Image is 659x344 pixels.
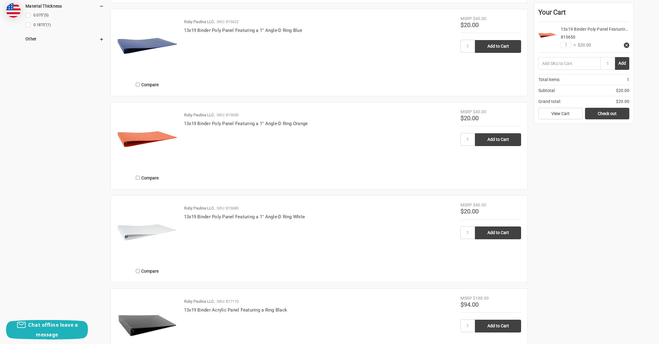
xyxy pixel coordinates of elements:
[538,26,557,44] img: 13x19 Binder Poly Panel Featuring a 1" Angle-D Ring Orange
[561,35,575,39] span: 815650
[538,77,560,83] span: Total Items:
[576,42,591,48] span: $20.00
[117,173,178,183] label: Compare
[184,307,287,313] a: 13x19 Binder Acrylic Panel Featuring a Ring Black
[538,7,629,22] div: Your Cart
[136,269,140,273] input: Compare
[475,320,521,332] input: Add to Cart
[475,226,521,239] input: Add to Cart
[475,133,521,146] input: Add to Cart
[46,22,51,27] span: (1)
[217,298,239,305] p: SKU: 817110
[538,108,583,119] a: View Cart
[460,208,479,215] span: $20.00
[184,112,215,118] p: Ruby Paulina LLC.
[460,202,472,208] div: MSRP
[609,328,659,344] iframe: Google Customer Reviews
[136,83,140,87] input: Compare
[585,108,629,119] a: Check out
[184,298,215,305] p: Ruby Paulina LLC.
[184,214,305,220] a: 13x19 Binder Poly Panel Featuring a 1" Angle-D Ring White
[615,57,629,70] button: Add
[136,176,140,180] input: Compare
[538,87,555,94] span: Subtotal:
[561,27,628,32] a: 13x19 Binder Poly Panel Featurin…
[475,40,521,53] input: Add to Cart
[460,295,472,301] div: MSRP
[28,322,78,338] span: Chat offline leave a message
[538,98,561,105] span: Grand total:
[217,205,239,211] p: SKU: 815680
[6,320,88,339] button: Chat offline leave a message
[473,203,486,207] span: $40.00
[25,21,104,29] a: 0.1875"
[44,13,49,17] span: (5)
[473,109,486,114] span: $40.00
[473,296,489,301] span: $188.00
[460,15,472,22] div: MSRP
[627,77,629,83] span: 1
[616,87,629,94] span: $20.00
[117,15,178,76] img: 13x19 Binder Poly Panel Featuring a 1" Angle-D Ring Blue
[25,11,104,19] a: 0.075"
[217,19,239,25] p: SKU: 815622
[117,109,178,169] img: 13x19 Binder Poly Panel Featuring a 1" Angle-D Ring Orange
[117,266,178,276] label: Compare
[184,205,215,211] p: Ruby Paulina LLC.
[25,35,104,43] h5: Other
[6,3,21,18] img: duty and tax information for United States
[184,121,308,126] a: 13x19 Binder Poly Panel Featuring a 1" Angle-D Ring Orange
[473,16,486,21] span: $40.00
[460,301,479,308] span: $94.00
[571,42,576,48] span: ×
[460,109,472,115] div: MSRP
[117,202,178,263] img: 13x19 Binder Poly Panel Featuring a 1" Angle-D Ring White
[460,21,479,29] span: $20.00
[616,98,629,105] span: $20.00
[184,28,302,33] a: 13x19 Binder Poly Panel Featuring a 1" Angle-D Ring Blue
[460,114,479,122] span: $20.00
[538,57,600,70] input: Add SKU to Cart
[217,112,239,118] p: SKU: 815650
[184,19,215,25] p: Ruby Paulina LLC.
[117,80,178,90] label: Compare
[25,2,104,10] h5: Material Thickness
